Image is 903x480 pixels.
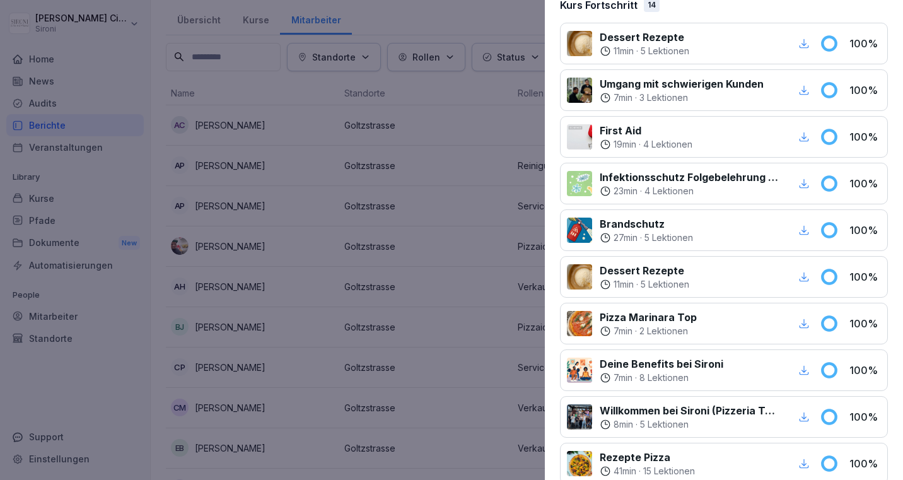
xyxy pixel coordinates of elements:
div: · [600,325,697,337]
p: 7 min [614,325,632,337]
p: 2 Lektionen [639,325,688,337]
p: 100 % [849,129,881,144]
p: 100 % [849,83,881,98]
p: Deine Benefits bei Sironi [600,356,723,372]
p: 100 % [849,223,881,238]
p: Dessert Rezepte [600,30,689,45]
p: 5 Lektionen [644,231,693,244]
div: · [600,185,781,197]
div: · [600,91,764,104]
p: 100 % [849,176,881,191]
p: Dessert Rezepte [600,263,689,278]
p: Brandschutz [600,216,693,231]
p: 11 min [614,45,634,57]
p: 100 % [849,409,881,424]
p: 27 min [614,231,638,244]
p: Infektionsschutz Folgebelehrung (nach §43 IfSG) [600,170,781,185]
p: 5 Lektionen [641,45,689,57]
p: 100 % [849,269,881,284]
p: Rezepte Pizza [600,450,695,465]
p: 11 min [614,278,634,291]
p: 4 Lektionen [644,185,694,197]
p: 8 Lektionen [639,372,689,384]
p: First Aid [600,123,692,138]
div: · [600,231,693,244]
p: Willkommen bei Sironi (Pizzeria Team) [600,403,781,418]
p: 5 Lektionen [641,278,689,291]
p: 100 % [849,36,881,51]
p: 7 min [614,91,632,104]
p: 100 % [849,316,881,331]
p: 19 min [614,138,636,151]
p: 5 Lektionen [640,418,689,431]
div: · [600,278,689,291]
p: 4 Lektionen [643,138,692,151]
p: 100 % [849,363,881,378]
div: · [600,45,689,57]
p: 15 Lektionen [643,465,695,477]
p: 23 min [614,185,638,197]
div: · [600,418,781,431]
p: 41 min [614,465,636,477]
p: Umgang mit schwierigen Kunden [600,76,764,91]
div: · [600,372,723,384]
p: 100 % [849,456,881,471]
p: 8 min [614,418,633,431]
p: 7 min [614,372,632,384]
div: · [600,465,695,477]
p: 3 Lektionen [639,91,688,104]
p: Pizza Marinara Top [600,310,697,325]
div: · [600,138,692,151]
